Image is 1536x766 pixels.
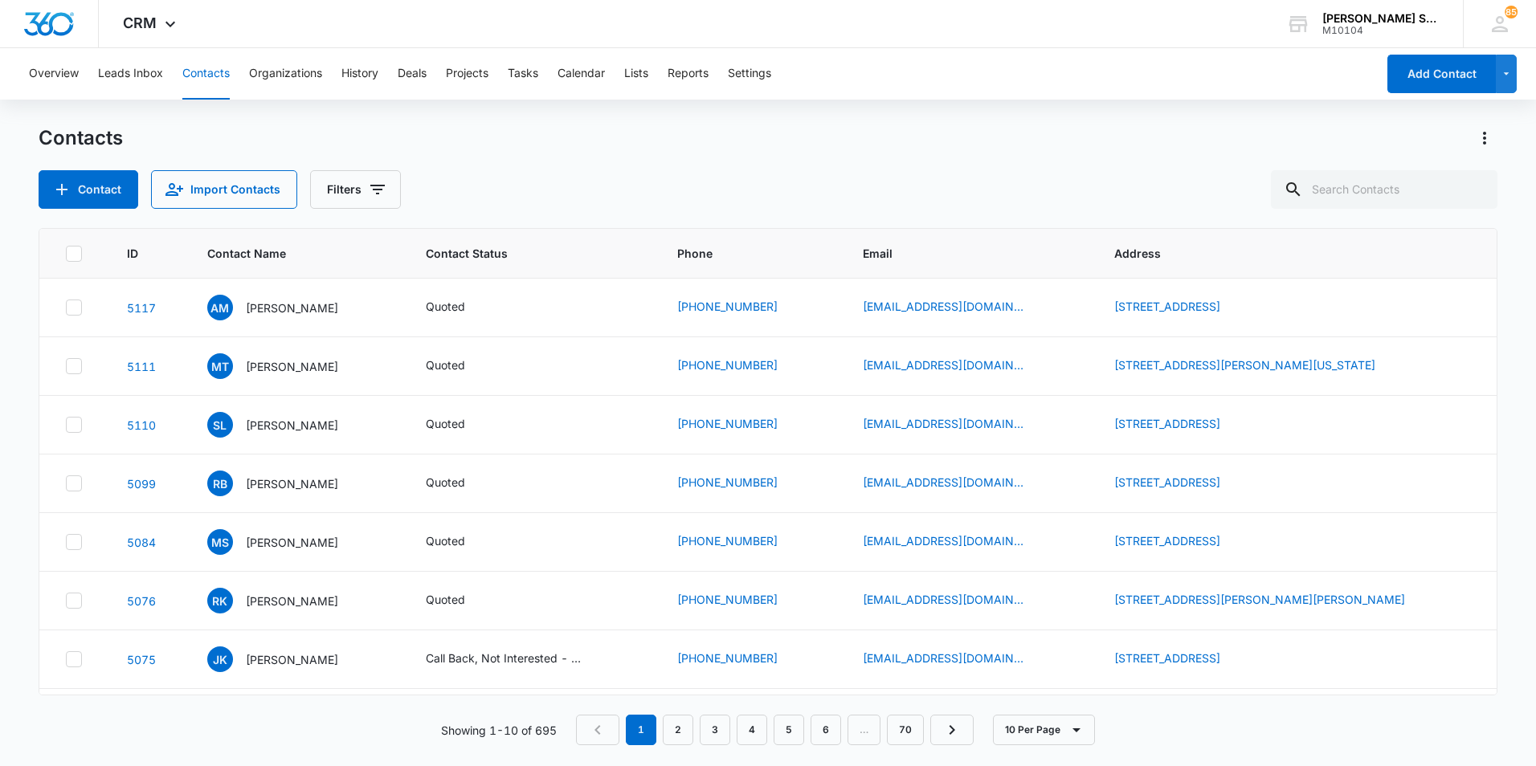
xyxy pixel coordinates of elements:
p: [PERSON_NAME] [246,417,338,434]
div: Contact Name - Mohammed Salim - Select to Edit Field [207,529,367,555]
span: Phone [677,245,800,262]
a: [EMAIL_ADDRESS][DOMAIN_NAME] [863,591,1023,608]
span: MT [207,353,233,379]
span: AM [207,295,233,320]
div: Quoted [426,474,465,491]
a: Page 2 [663,715,693,745]
a: [STREET_ADDRESS] [1114,534,1220,548]
div: Contact Name - Sean Lucas - Select to Edit Field [207,412,367,438]
button: Actions [1472,125,1497,151]
a: [PHONE_NUMBER] [677,532,778,549]
div: Email - rkruczak@gmail.com - Select to Edit Field [863,591,1052,610]
span: MS [207,529,233,555]
span: ID [127,245,145,262]
div: account name [1322,12,1440,25]
div: account id [1322,25,1440,36]
span: Contact Name [207,245,364,262]
a: Page 3 [700,715,730,745]
a: Navigate to contact details page for John Kiser [127,653,156,666]
a: [PHONE_NUMBER] [677,474,778,491]
div: Address - 16055 S Oak Valley Trail, Homer Glen, IL, 60491 - Select to Edit Field [1114,591,1434,610]
div: Email - msalim0706@gmail.com - Select to Edit Field [863,532,1052,552]
h1: Contacts [39,126,123,150]
button: Deals [398,48,427,100]
button: Leads Inbox [98,48,163,100]
a: Navigate to contact details page for Robert Buchholtz [127,477,156,491]
div: Contact Status - Quoted - Select to Edit Field [426,591,494,610]
a: Page 6 [811,715,841,745]
div: Contact Name - Robert Buchholtz - Select to Edit Field [207,471,367,496]
span: SL [207,412,233,438]
a: Page 5 [774,715,804,745]
div: Quoted [426,591,465,608]
p: [PERSON_NAME] [246,299,338,316]
div: Contact Status - Call Back, Not Interested - Competitor - Select to Edit Field [426,650,615,669]
span: 85 [1505,6,1518,18]
nav: Pagination [576,715,974,745]
div: Address - 709 Tanager Ln, New Lenox, IL, 60451 - Select to Edit Field [1114,415,1249,434]
div: Email - Teaz2019@outlook.com - Select to Edit Field [863,357,1052,376]
a: Page 70 [887,715,924,745]
span: Email [863,245,1052,262]
a: [PHONE_NUMBER] [677,298,778,315]
p: [PERSON_NAME] [246,651,338,668]
a: Navigate to contact details page for Mohammed Salim [127,536,156,549]
div: Contact Status - Quoted - Select to Edit Field [426,474,494,493]
a: [PHONE_NUMBER] [677,650,778,666]
a: [EMAIL_ADDRESS][DOMAIN_NAME] [863,650,1023,666]
a: [STREET_ADDRESS] [1114,651,1220,665]
div: Quoted [426,357,465,373]
div: Address - 852 Willow Winds Street, Allen, TX, 75013 - Select to Edit Field [1114,532,1249,552]
a: Navigate to contact details page for Angie McElhaney [127,301,156,315]
p: [PERSON_NAME] [246,534,338,551]
p: [PERSON_NAME] [246,358,338,375]
a: [STREET_ADDRESS] [1114,417,1220,430]
span: Address [1114,245,1448,262]
button: Lists [624,48,648,100]
div: Address - 3548 misty meadow dr, Dallas, Texas, 75287 - Select to Edit Field [1114,357,1404,376]
a: Navigate to contact details page for Richard Kruczak [127,594,156,608]
button: Tasks [508,48,538,100]
button: Calendar [558,48,605,100]
div: Phone - (214) 980-9597 - Select to Edit Field [677,357,807,376]
div: Contact Name - John Kiser - Select to Edit Field [207,646,367,672]
a: Next Page [930,715,974,745]
div: Quoted [426,415,465,432]
a: [EMAIL_ADDRESS][DOMAIN_NAME] [863,357,1023,373]
div: Contact Status - Quoted - Select to Edit Field [426,357,494,376]
div: Email - alm076@comcast.net - Select to Edit Field [863,298,1052,317]
button: Contacts [182,48,230,100]
div: Email - 169610@gmail.com - Select to Edit Field [863,650,1052,669]
a: [EMAIL_ADDRESS][DOMAIN_NAME] [863,415,1023,432]
div: Address - 47 Osage Ct, Oswego, IL, 60543 - Select to Edit Field [1114,298,1249,317]
div: Email - rbuchholtz@gmail.com - Select to Edit Field [863,474,1052,493]
div: Quoted [426,532,465,549]
div: Address - 37w876 Acorn Ln, Elgin, IL, 60124 - Select to Edit Field [1114,474,1249,493]
span: Contact Status [426,245,615,262]
a: Page 4 [737,715,767,745]
div: Contact Status - Quoted - Select to Edit Field [426,415,494,434]
div: Phone - (760) 482-7323 - Select to Edit Field [677,474,807,493]
button: Projects [446,48,488,100]
span: JK [207,646,233,672]
button: Organizations [249,48,322,100]
div: Address - 4528 Clinton Ave, Forest View, IL, 60402 - Select to Edit Field [1114,650,1249,669]
div: Contact Name - Marteaz Turner - Select to Edit Field [207,353,367,379]
span: RK [207,588,233,613]
a: [STREET_ADDRESS][PERSON_NAME][PERSON_NAME] [1114,593,1405,606]
div: Quoted [426,298,465,315]
div: Contact Status - Quoted - Select to Edit Field [426,298,494,317]
button: Reports [668,48,709,100]
a: [PHONE_NUMBER] [677,415,778,432]
div: Phone - (904) 930-8620 - Select to Edit Field [677,532,807,552]
a: [STREET_ADDRESS] [1114,475,1220,489]
div: Phone - (708) 254-3777 - Select to Edit Field [677,591,807,610]
button: Filters [310,170,401,209]
button: History [341,48,378,100]
p: [PERSON_NAME] [246,475,338,492]
a: [PHONE_NUMBER] [677,357,778,373]
input: Search Contacts [1271,170,1497,209]
div: Contact Status - Quoted - Select to Edit Field [426,532,494,552]
span: CRM [123,14,157,31]
button: Add Contact [1387,55,1496,93]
